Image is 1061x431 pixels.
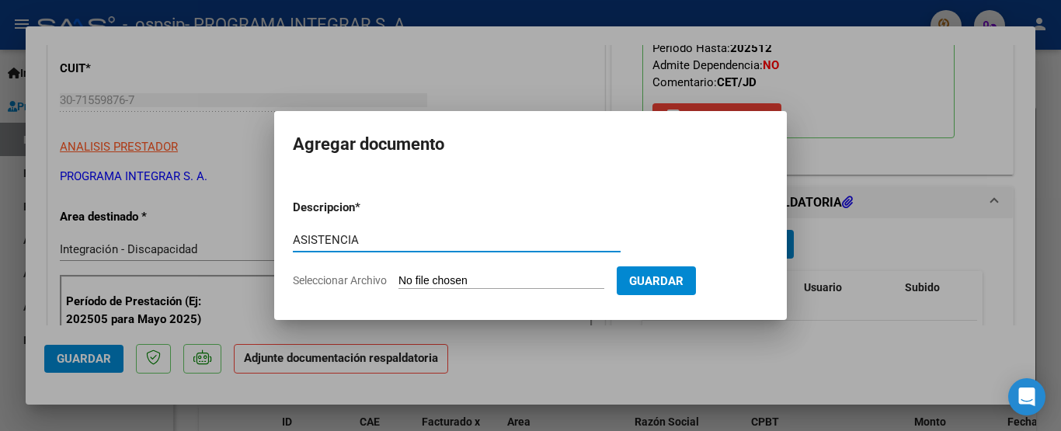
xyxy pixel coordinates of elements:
[293,199,436,217] p: Descripcion
[1008,378,1045,415] div: Open Intercom Messenger
[293,130,768,159] h2: Agregar documento
[617,266,696,295] button: Guardar
[293,274,387,287] span: Seleccionar Archivo
[629,274,684,288] span: Guardar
